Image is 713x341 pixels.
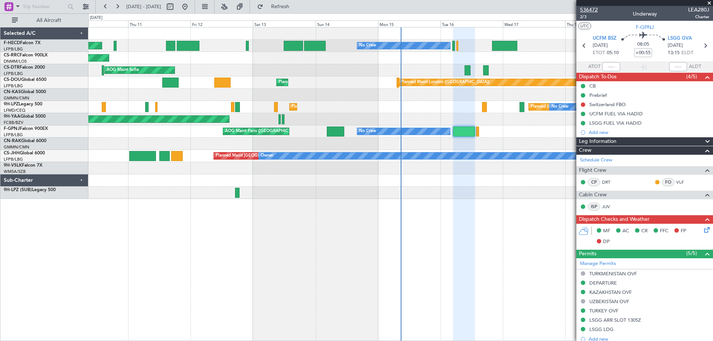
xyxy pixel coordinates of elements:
[4,120,23,125] a: FCBB/BZV
[4,41,40,45] a: F-HECDFalcon 7X
[4,90,21,94] span: CN-KAS
[688,14,709,20] span: Charter
[580,260,616,268] a: Manage Permits
[551,101,569,112] div: No Crew
[602,179,619,186] a: DRT
[579,137,616,146] span: Leg Information
[622,227,629,235] span: AC
[589,298,629,305] div: UZBEKISTAN OVF
[662,178,674,186] div: FO
[607,49,619,57] span: 05:10
[4,65,45,70] a: CS-DTRFalcon 2000
[4,114,20,119] span: 9H-YAA
[579,73,616,81] span: Dispatch To-Dos
[4,127,48,131] a: F-GPNJFalcon 900EX
[359,126,376,137] div: No Crew
[593,42,608,49] span: [DATE]
[23,1,65,12] input: Trip Number
[66,20,128,27] div: Wed 10
[589,83,596,89] div: CB
[4,65,20,70] span: CS-DTR
[216,150,333,161] div: Planned Maint [GEOGRAPHIC_DATA] ([GEOGRAPHIC_DATA])
[686,73,697,81] span: (4/5)
[4,151,20,155] span: CS-JHH
[225,126,303,137] div: AOG Maint Paris ([GEOGRAPHIC_DATA])
[589,101,626,108] div: Switzerland FBO
[579,215,649,224] span: Dispatch Checks and Weather
[4,90,46,94] a: CN-KASGlobal 5000
[4,139,46,143] a: CN-RAKGlobal 6000
[4,108,25,113] a: LFMD/CEQ
[633,10,657,18] div: Underway
[589,120,642,126] div: LSGG FUEL VIA HADID
[4,71,23,76] a: LFPB/LBG
[4,127,20,131] span: F-GPNJ
[4,59,27,64] a: DNMM/LOS
[4,53,20,58] span: CS-RRC
[589,92,607,98] div: Prebrief
[4,41,20,45] span: F-HECD
[254,1,298,13] button: Refresh
[440,20,503,27] div: Tue 16
[579,166,606,175] span: Flight Crew
[4,114,46,119] a: 9H-YAAGlobal 5000
[4,78,46,82] a: CS-DOUGlobal 6500
[401,77,489,88] div: Planned Maint London ([GEOGRAPHIC_DATA])
[589,326,613,332] div: LSGG LDG
[668,49,680,57] span: 13:15
[589,280,617,286] div: DEPARTURE
[579,191,607,199] span: Cabin Crew
[107,65,139,76] div: AOG Maint Sofia
[681,49,693,57] span: ELDT
[4,188,32,192] span: 9H-LPZ (SUB)
[378,20,440,27] div: Mon 15
[593,49,605,57] span: ETOT
[660,227,668,235] span: FFC
[580,157,612,164] a: Schedule Crew
[588,203,600,211] div: ISP
[579,146,592,155] span: Crew
[4,95,29,101] a: GMMN/CMN
[589,289,632,295] div: KAZAKHSTAN OVF
[603,227,610,235] span: MF
[602,62,620,71] input: --:--
[292,101,408,112] div: Planned Maint [GEOGRAPHIC_DATA] ([GEOGRAPHIC_DATA])
[8,14,81,26] button: All Aircraft
[359,40,376,51] div: No Crew
[589,308,618,314] div: TURKEY OVF
[4,83,23,89] a: LFPB/LBG
[589,317,641,323] div: LSGG ARR SLOT 1305Z
[603,238,610,246] span: DP
[4,46,23,52] a: LFPB/LBG
[90,15,102,21] div: [DATE]
[565,20,628,27] div: Thu 18
[4,188,56,192] a: 9H-LPZ (SUB)Legacy 500
[253,20,315,27] div: Sat 13
[19,18,78,23] span: All Aircraft
[261,150,273,161] div: Owner
[191,20,253,27] div: Fri 12
[531,101,636,112] div: Planned [GEOGRAPHIC_DATA] ([GEOGRAPHIC_DATA])
[4,78,21,82] span: CS-DOU
[4,144,29,150] a: GMMN/CMN
[641,227,648,235] span: CR
[593,35,616,42] span: UCFM BSZ
[265,4,296,9] span: Refresh
[4,132,23,138] a: LFPB/LBG
[589,111,643,117] div: UCFM FUEL VIA HADID
[4,157,23,162] a: LFPB/LBG
[580,6,598,14] span: 536472
[4,151,45,155] a: CS-JHHGlobal 6000
[689,63,701,71] span: ALDT
[681,227,686,235] span: FP
[4,139,21,143] span: CN-RAK
[4,169,26,174] a: WMSA/SZB
[4,53,48,58] a: CS-RRCFalcon 900LX
[637,41,649,48] span: 08:05
[279,77,395,88] div: Planned Maint [GEOGRAPHIC_DATA] ([GEOGRAPHIC_DATA])
[4,102,42,106] a: 9H-LPZLegacy 500
[636,23,654,31] span: F-GPNJ
[4,163,42,168] a: 9H-VSLKFalcon 7X
[126,3,161,10] span: [DATE] - [DATE]
[676,179,693,186] a: VLF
